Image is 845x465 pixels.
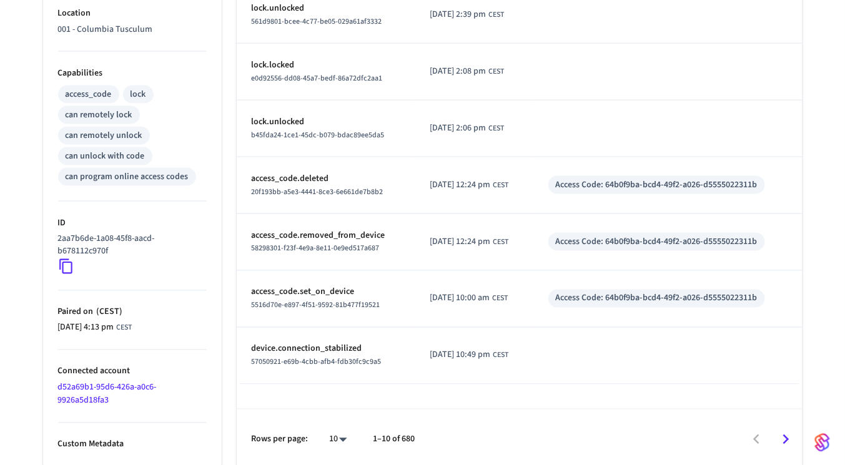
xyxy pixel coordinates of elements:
[430,8,504,21] div: Europe/Warsaw
[66,129,142,142] div: can remotely unlock
[430,179,490,192] span: [DATE] 12:24 pm
[94,306,122,318] span: ( CEST )
[252,300,380,311] span: 5516d70e-e897-4f51-9592-81b477f19521
[252,115,400,129] p: lock.unlocked
[252,187,383,197] span: 20f193bb-a5e3-4441-8ce3-6e661de7b8b2
[493,180,508,191] span: CEST
[58,321,132,335] div: Europe/Warsaw
[58,67,207,80] p: Capabilities
[58,321,114,335] span: [DATE] 4:13 pm
[252,343,400,356] p: device.connection_stabilized
[252,433,309,446] p: Rows per page:
[556,235,758,248] div: Access Code: 64b0f9ba-bcd4-49f2-a026-d5555022311b
[252,243,380,254] span: 58298301-f23f-4e9a-8e11-0e9ed517a687
[556,179,758,192] div: Access Code: 64b0f9ba-bcd4-49f2-a026-d5555022311b
[252,229,400,242] p: access_code.removed_from_device
[493,237,508,248] span: CEST
[66,150,145,163] div: can unlock with code
[58,381,157,407] a: d52a69b1-95d6-426a-a0c6-9926a5d18fa3
[58,232,202,258] p: 2aa7b6de-1a08-45f8-aacd-b678112c970f
[815,433,830,453] img: SeamLogoGradient.69752ec5.svg
[488,66,504,77] span: CEST
[131,88,146,101] div: lock
[252,2,400,15] p: lock.unlocked
[430,122,486,135] span: [DATE] 2:06 pm
[252,286,400,299] p: access_code.set_on_device
[430,122,504,135] div: Europe/Warsaw
[430,235,490,248] span: [DATE] 12:24 pm
[66,109,132,122] div: can remotely lock
[493,350,508,361] span: CEST
[430,65,486,78] span: [DATE] 2:08 pm
[252,357,382,368] span: 57050921-e69b-4cbb-afb4-fdb30fc9c9a5
[430,65,504,78] div: Europe/Warsaw
[252,172,400,185] p: access_code.deleted
[771,425,801,454] button: Go to next page
[488,9,504,21] span: CEST
[117,323,132,334] span: CEST
[58,7,207,20] p: Location
[58,23,207,36] p: 001 - Columbia Tusculum
[430,235,508,248] div: Europe/Warsaw
[58,217,207,230] p: ID
[430,292,508,305] div: Europe/Warsaw
[430,292,490,305] span: [DATE] 10:00 am
[252,59,400,72] p: lock.locked
[66,88,112,101] div: access_code
[252,130,385,140] span: b45fda24-1ce1-45dc-b079-bdac89ee5da5
[324,431,353,449] div: 10
[373,433,415,446] p: 1–10 of 680
[58,365,207,378] p: Connected account
[66,170,189,184] div: can program online access codes
[252,73,383,84] span: e0d92556-dd08-45a7-bedf-86a72dfc2aa1
[430,8,486,21] span: [DATE] 2:39 pm
[58,438,207,451] p: Custom Metadata
[492,293,508,305] span: CEST
[430,179,508,192] div: Europe/Warsaw
[252,16,382,27] span: 561d9801-bcee-4c77-be05-029a61af3332
[58,306,207,319] p: Paired on
[430,349,508,362] div: Europe/Warsaw
[488,123,504,134] span: CEST
[556,292,758,305] div: Access Code: 64b0f9ba-bcd4-49f2-a026-d5555022311b
[430,349,490,362] span: [DATE] 10:49 pm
